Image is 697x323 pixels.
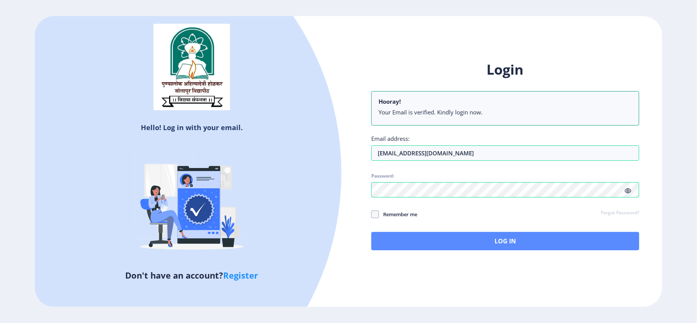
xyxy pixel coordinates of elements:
input: Email address [371,145,639,161]
label: Email address: [371,135,410,142]
label: Password: [371,173,394,179]
img: Verified-rafiki.svg [125,135,259,269]
a: Register [223,269,258,281]
h1: Login [371,60,639,79]
b: Hooray! [379,98,401,105]
a: Forgot Password? [601,210,639,217]
span: Remember me [379,210,417,219]
li: Your Email is verified. Kindly login now. [379,108,632,116]
h5: Don't have an account? [41,269,343,281]
button: Log In [371,232,639,250]
img: sulogo.png [153,24,230,110]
